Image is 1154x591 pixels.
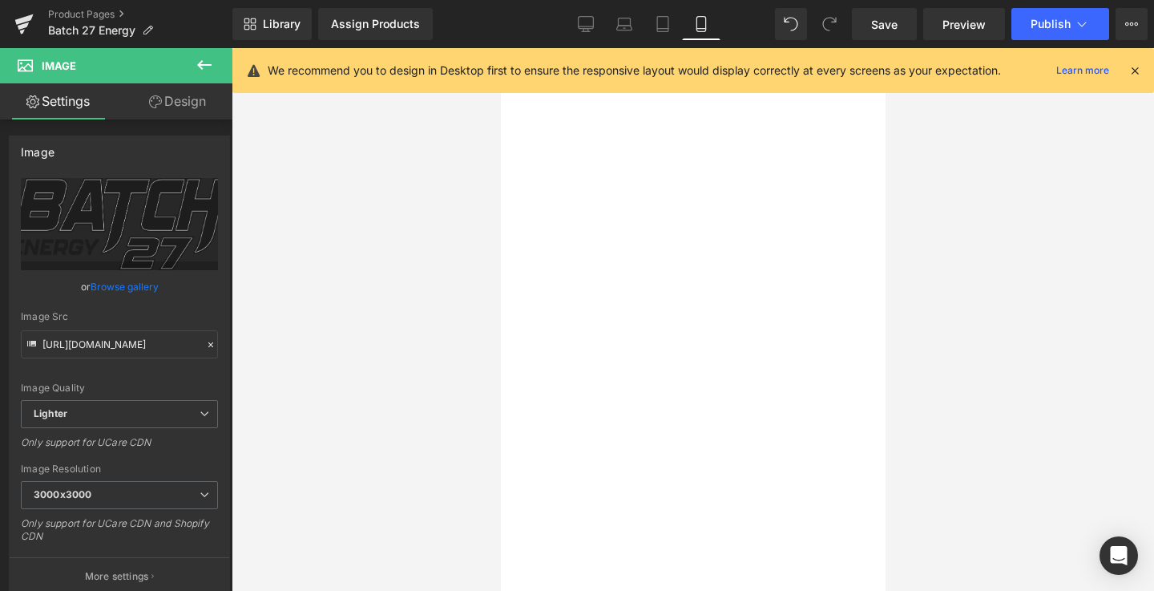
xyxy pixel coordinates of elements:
span: Batch 27 Energy [48,24,135,37]
a: Product Pages [48,8,232,21]
button: More [1116,8,1148,40]
a: Laptop [605,8,644,40]
span: Image [42,59,76,72]
div: Only support for UCare CDN [21,436,218,459]
a: Design [119,83,236,119]
span: Save [871,16,898,33]
a: New Library [232,8,312,40]
a: Browse gallery [91,273,159,301]
span: Library [263,17,301,31]
b: 3000x3000 [34,488,91,500]
a: Mobile [682,8,720,40]
span: Preview [942,16,986,33]
a: Tablet [644,8,682,40]
div: Image Src [21,311,218,322]
p: We recommend you to design in Desktop first to ensure the responsive layout would display correct... [268,62,1001,79]
div: Image [21,136,54,159]
div: Open Intercom Messenger [1100,536,1138,575]
button: Undo [775,8,807,40]
a: Learn more [1050,61,1116,80]
div: Image Quality [21,383,218,394]
p: More settings [85,569,149,584]
a: Desktop [567,8,605,40]
button: Redo [813,8,845,40]
button: Publish [1011,8,1109,40]
a: Preview [923,8,1005,40]
div: or [21,278,218,295]
div: Only support for UCare CDN and Shopify CDN [21,517,218,553]
div: Assign Products [331,18,420,30]
div: Image Resolution [21,463,218,475]
span: Publish [1031,18,1071,30]
b: Lighter [34,407,67,419]
input: Link [21,330,218,358]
